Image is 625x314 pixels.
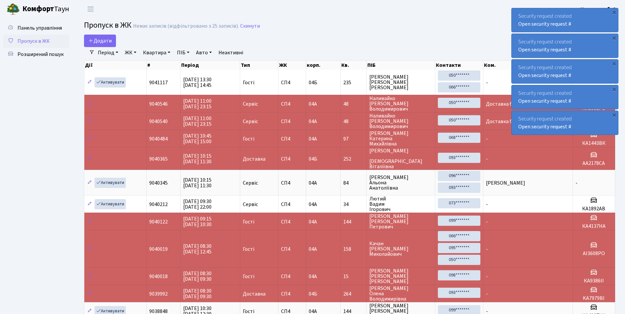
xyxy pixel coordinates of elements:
[240,61,278,70] th: Тип
[486,100,545,108] span: Доставка буд. матеріалів
[512,8,618,32] div: Security request created
[149,246,168,253] span: 9040019
[149,155,168,163] span: 9040365
[281,156,303,162] span: СП4
[343,247,364,252] span: 158
[243,80,254,85] span: Гості
[243,291,266,297] span: Доставка
[149,100,168,108] span: 9040546
[576,206,612,212] h5: КА1892АВ
[281,291,303,297] span: СП4
[367,61,435,70] th: ПІБ
[149,179,168,187] span: 9040345
[486,179,525,187] span: [PERSON_NAME]
[183,243,212,255] span: [DATE] 08:30 [DATE] 12:45
[518,20,571,28] a: Open security request #
[486,218,488,225] span: -
[486,246,488,253] span: -
[512,34,618,58] div: Security request created
[309,79,317,86] span: 04Б
[486,201,488,208] span: -
[576,295,612,301] h5: KA7979BI
[309,100,317,108] span: 04А
[17,51,64,58] span: Розширений пошук
[149,118,168,125] span: 9040540
[3,48,69,61] a: Розширений пошук
[133,23,239,29] div: Немає записів (відфільтровано з 25 записів).
[518,123,571,130] a: Open security request #
[84,35,116,47] a: Додати
[369,113,432,129] span: Наливайко [PERSON_NAME] Володимирович
[309,290,317,298] span: 04Б
[240,23,260,29] a: Скинути
[88,37,112,44] span: Додати
[193,47,214,58] a: Авто
[84,61,147,70] th: Дії
[518,46,571,53] a: Open security request #
[281,101,303,107] span: СП4
[611,9,617,15] div: ×
[95,47,121,58] a: Період
[611,60,617,67] div: ×
[281,80,303,85] span: СП4
[243,101,258,107] span: Сервіс
[486,155,488,163] span: -
[369,131,432,146] span: [PERSON_NAME] Катерина Михайлівна
[17,38,50,45] span: Пропуск в ЖК
[518,72,571,79] a: Open security request #
[22,4,54,14] b: Комфорт
[518,97,571,105] a: Open security request #
[183,115,212,128] span: [DATE] 11:00 [DATE] 23:15
[149,290,168,298] span: 9039992
[243,219,254,224] span: Гості
[369,214,432,229] span: [PERSON_NAME] [PERSON_NAME] Петрович
[435,61,483,70] th: Контакти
[576,140,612,146] h5: КА1443ВК
[309,201,317,208] span: 04А
[278,61,306,70] th: ЖК
[22,4,69,15] span: Таун
[343,156,364,162] span: 252
[243,274,254,279] span: Гості
[512,60,618,83] div: Security request created
[343,274,364,279] span: 15
[3,21,69,35] a: Панель управління
[369,175,432,191] span: [PERSON_NAME] Альона Анатоліївна
[369,286,432,301] span: [PERSON_NAME] Олена Володимирівна
[281,180,303,186] span: СП4
[281,136,303,142] span: СП4
[183,176,212,189] span: [DATE] 10:15 [DATE] 11:30
[149,201,168,208] span: 9040212
[343,219,364,224] span: 144
[149,135,168,143] span: 9040484
[483,61,573,70] th: Ком.
[216,47,246,58] a: Неактивні
[95,77,126,88] a: Активувати
[611,86,617,92] div: ×
[183,215,212,228] span: [DATE] 09:15 [DATE] 10:30
[95,199,126,209] a: Активувати
[183,152,212,165] span: [DATE] 10:15 [DATE] 11:30
[309,155,317,163] span: 04Б
[611,35,617,41] div: ×
[243,309,254,314] span: Гості
[183,76,212,89] span: [DATE] 13:30 [DATE] 14:45
[369,74,432,90] span: [PERSON_NAME] [PERSON_NAME] [PERSON_NAME]
[343,136,364,142] span: 97
[183,198,212,211] span: [DATE] 09:30 [DATE] 22:00
[581,6,617,13] b: Консьєрж б. 4.
[243,119,258,124] span: Сервіс
[149,273,168,280] span: 9040018
[581,5,617,13] a: Консьєрж б. 4.
[84,19,131,31] span: Пропуск в ЖК
[369,241,432,257] span: Качан [PERSON_NAME] Миколайович
[369,268,432,284] span: [PERSON_NAME] [PERSON_NAME] [PERSON_NAME]
[281,309,303,314] span: СП4
[309,273,317,280] span: 04А
[486,118,545,125] span: Доставка буд. матеріалів
[343,309,364,314] span: 144
[576,250,612,257] h5: АІ3608РО
[343,101,364,107] span: 48
[243,247,254,252] span: Гості
[512,85,618,109] div: Security request created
